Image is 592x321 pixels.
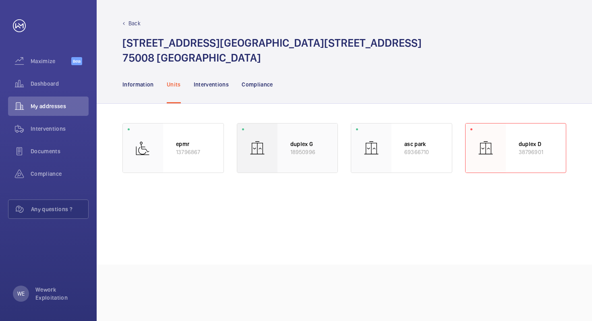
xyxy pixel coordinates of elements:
[290,148,325,156] p: 18950996
[176,148,211,156] p: 13796867
[35,286,84,302] p: Wework Exploitation
[31,170,89,178] span: Compliance
[31,205,88,213] span: Any questions ?
[242,80,273,88] p: Compliance
[128,19,141,27] p: Back
[31,102,89,110] span: My addresses
[176,140,211,148] p: epmr
[31,57,71,65] span: Maximize
[71,57,82,65] span: Beta
[31,80,89,88] span: Dashboard
[17,290,25,298] p: WE
[122,80,154,88] p: Information
[122,35,422,65] h1: [STREET_ADDRESS][GEOGRAPHIC_DATA][STREET_ADDRESS] 75008 [GEOGRAPHIC_DATA]
[194,80,229,88] p: Interventions
[404,140,439,148] p: asc park
[135,140,151,156] img: platform_lift.svg
[249,140,265,156] img: elevator.svg
[31,147,89,155] span: Documents
[363,140,379,156] img: elevator.svg
[519,148,553,156] p: 38796901
[167,80,181,88] p: Units
[31,125,89,133] span: Interventions
[290,140,325,148] p: duplex G
[478,140,494,156] img: elevator.svg
[519,140,553,148] p: duplex D
[404,148,439,156] p: 69366710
